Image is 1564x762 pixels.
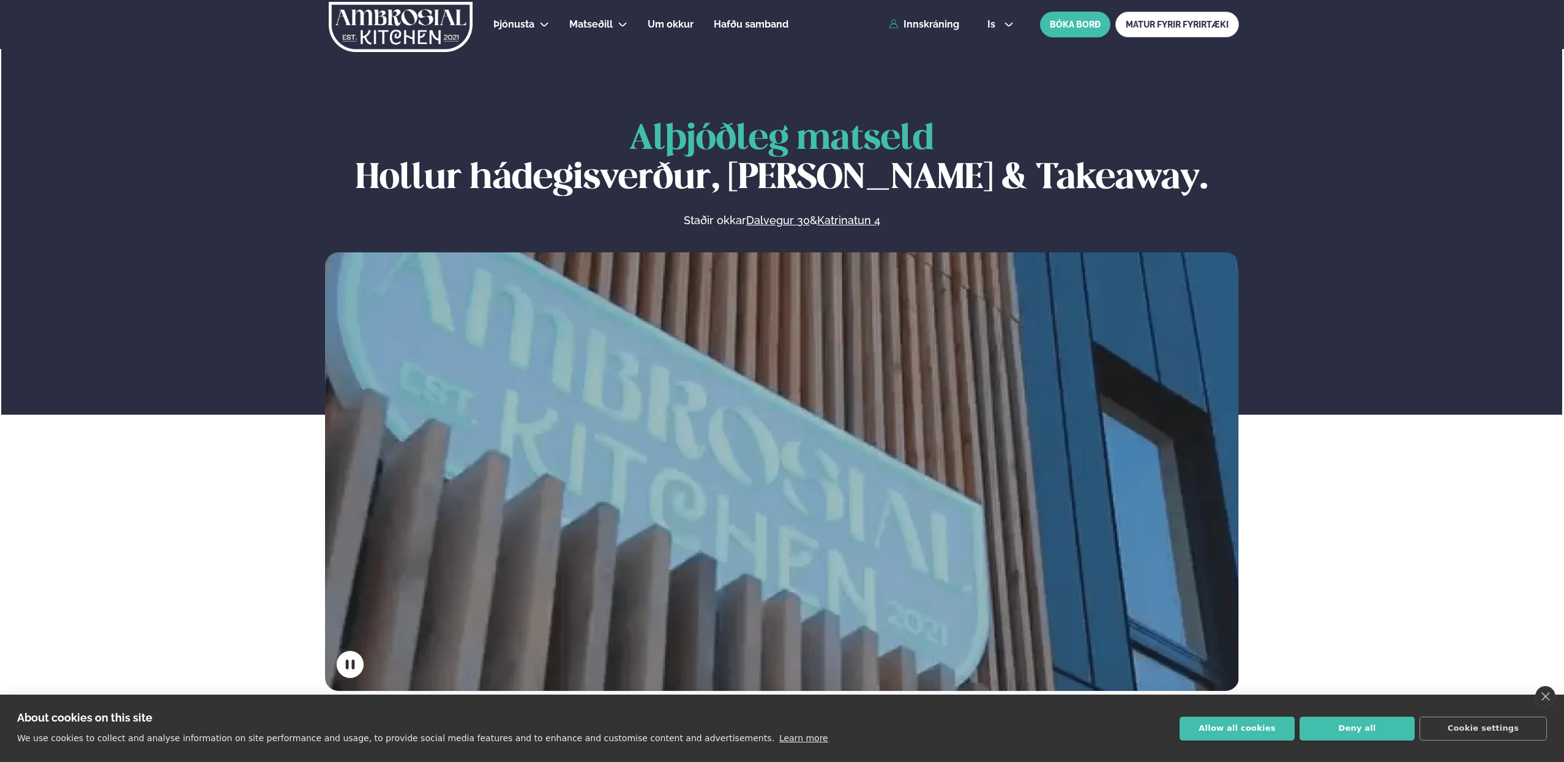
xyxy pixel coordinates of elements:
[714,17,788,32] a: Hafðu samband
[550,213,1013,228] p: Staðir okkar &
[569,17,613,32] a: Matseðill
[648,17,694,32] a: Um okkur
[779,733,828,743] a: Learn more
[817,213,880,228] a: Katrinatun 4
[325,120,1239,198] h1: Hollur hádegisverður, [PERSON_NAME] & Takeaway.
[327,2,474,52] img: logo
[889,19,959,30] a: Innskráning
[493,17,534,32] a: Þjónusta
[569,18,613,30] span: Matseðill
[746,213,810,228] a: Dalvegur 30
[714,18,788,30] span: Hafðu samband
[1300,717,1415,741] button: Deny all
[1180,717,1295,741] button: Allow all cookies
[17,733,774,743] p: We use cookies to collect and analyse information on site performance and usage, to provide socia...
[629,123,934,156] span: Alþjóðleg matseld
[1420,717,1547,741] button: Cookie settings
[1535,686,1555,707] a: close
[1040,12,1110,37] button: BÓKA BORÐ
[17,711,152,724] strong: About cookies on this site
[1115,12,1239,37] a: MATUR FYRIR FYRIRTÆKI
[978,20,1023,29] button: is
[648,18,694,30] span: Um okkur
[987,20,999,29] span: is
[493,18,534,30] span: Þjónusta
